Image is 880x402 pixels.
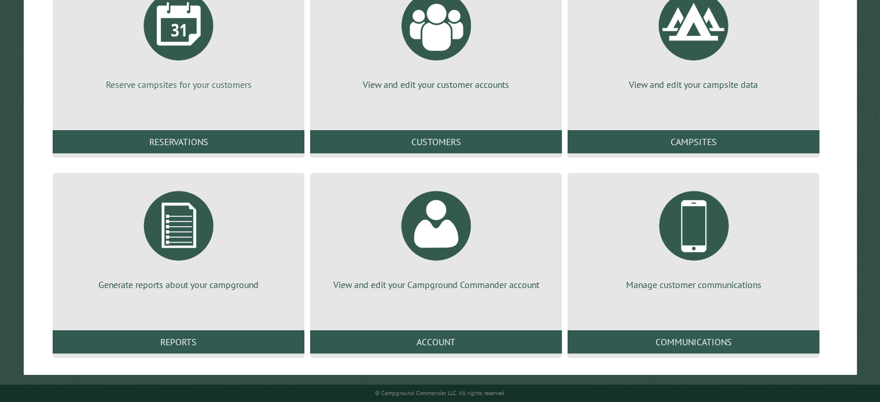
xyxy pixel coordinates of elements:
[581,182,805,291] a: Manage customer communications
[581,78,805,91] p: View and edit your campsite data
[310,130,562,153] a: Customers
[324,182,548,291] a: View and edit your Campground Commander account
[310,330,562,353] a: Account
[53,130,304,153] a: Reservations
[324,78,548,91] p: View and edit your customer accounts
[67,182,290,291] a: Generate reports about your campground
[568,130,819,153] a: Campsites
[67,278,290,291] p: Generate reports about your campground
[581,278,805,291] p: Manage customer communications
[67,78,290,91] p: Reserve campsites for your customers
[53,330,304,353] a: Reports
[324,278,548,291] p: View and edit your Campground Commander account
[568,330,819,353] a: Communications
[375,389,506,397] small: © Campground Commander LLC. All rights reserved.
